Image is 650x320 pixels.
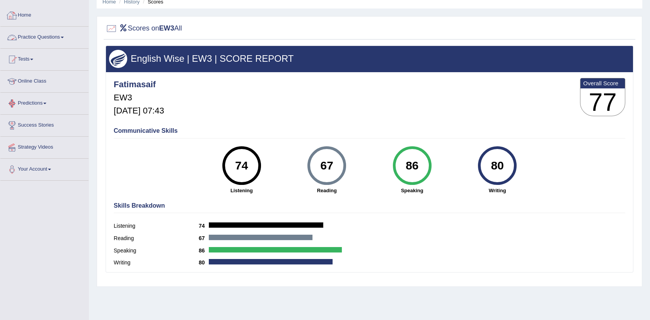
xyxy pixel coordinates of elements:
a: Your Account [0,159,89,178]
label: Listening [114,222,199,230]
b: 74 [199,223,209,229]
a: Tests [0,49,89,68]
h5: [DATE] 07:43 [114,106,164,115]
strong: Reading [288,187,366,194]
h4: Skills Breakdown [114,202,625,209]
label: Speaking [114,247,199,255]
a: Online Class [0,71,89,90]
a: Success Stories [0,115,89,134]
div: 67 [313,149,341,182]
strong: Speaking [374,187,451,194]
div: 74 [227,149,256,182]
img: wings.png [109,50,127,68]
h4: Communicative Skills [114,127,625,134]
h3: 77 [580,88,625,116]
a: Strategy Videos [0,137,89,156]
b: Overall Score [583,80,622,86]
a: Practice Questions [0,27,89,46]
div: 80 [483,149,512,182]
b: 67 [199,235,209,241]
b: 80 [199,259,209,266]
strong: Writing [459,187,536,194]
h2: Scores on All [106,23,182,34]
b: EW3 [159,24,174,32]
label: Writing [114,259,199,267]
a: Predictions [0,93,89,112]
strong: Listening [203,187,281,194]
h3: English Wise | EW3 | SCORE REPORT [109,54,630,64]
h4: Fatimasaif [114,80,164,89]
h5: EW3 [114,93,164,102]
a: Home [0,5,89,24]
div: 86 [398,149,426,182]
label: Reading [114,234,199,242]
b: 86 [199,247,209,254]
